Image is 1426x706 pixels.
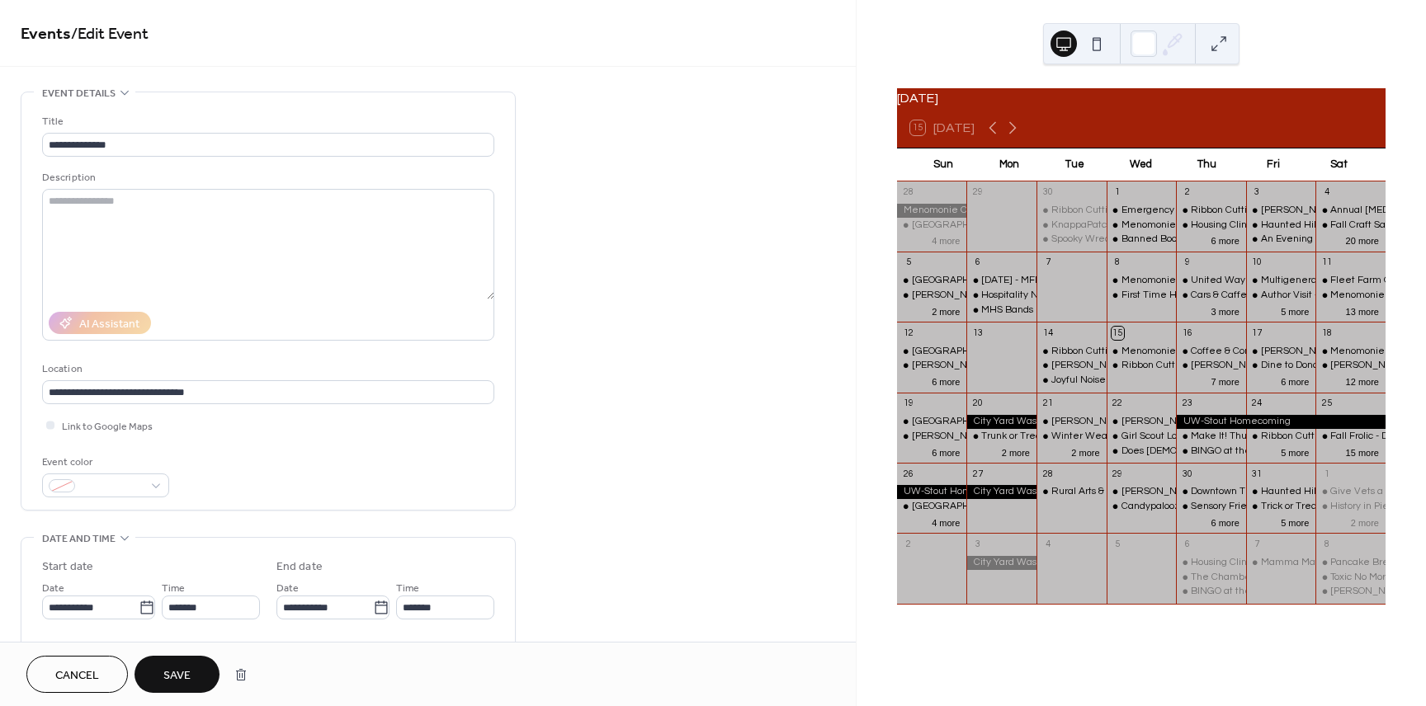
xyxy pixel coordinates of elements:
div: 23 [1181,398,1193,410]
div: Candypalooza [1107,500,1177,514]
div: Menomonie Oktoberfest [897,204,967,218]
button: Save [135,656,220,693]
div: Govin's Corn Maze & Fall Fun [897,430,967,444]
div: 10 [1251,257,1263,269]
span: / Edit Event [71,18,149,50]
div: KnappaPatch Market [1051,219,1147,233]
div: Ribbon Cutting: Anovia Health [1036,204,1107,218]
span: All day [62,641,91,658]
div: Menomonie Farmer's Market [1315,345,1386,359]
div: Pleasant Valley Tree Farm Fall Festival [897,500,967,514]
div: Haunted Hillside [1261,219,1338,233]
div: MHS Bands Fall Outdoor Concert [981,304,1127,318]
div: UW-Stout Homecoming [897,485,967,499]
div: Menomonie Farmer's Market [1107,219,1177,233]
div: End date [276,558,323,576]
div: Mamma Mania! - NYC's Premier ABBA Tribute [1246,556,1316,570]
div: Joyful Noise Choir Concert [1051,374,1169,388]
div: 28 [902,186,914,199]
span: Cancel [55,667,99,685]
div: Cars & Caffeine Thursday Night Get-Together [1176,289,1246,303]
div: An Evening With William Kent Krueger [1246,233,1316,247]
div: 4 [1320,186,1333,199]
div: 3 [971,538,984,550]
button: 2 more [1344,515,1386,529]
div: Rusk Prairie Craft Days [1176,359,1246,373]
span: Time [396,580,419,597]
div: Sensory Friendly Trick or Treat and Open House [1191,500,1406,514]
div: Thu [1174,148,1240,181]
div: Pleasant Valley Tree Farm Fall Festival [897,219,967,233]
div: 5 [1112,538,1124,550]
div: Housing Clinic [1176,556,1246,570]
div: 6 [971,257,984,269]
div: [PERSON_NAME]'s Oktoberfest Buffet [1051,415,1223,429]
button: 5 more [1274,304,1315,318]
div: City Yard Waste Pickup [966,556,1036,570]
div: Fire Prevention Week - MFD Open House [966,274,1036,288]
span: Time [162,580,185,597]
div: [GEOGRAPHIC_DATA] Fall Festival [912,500,1069,514]
div: [DATE] [897,88,1386,108]
button: 2 more [995,445,1036,459]
div: [GEOGRAPHIC_DATA] Fall Festival [912,415,1069,429]
div: [PERSON_NAME] Corn Maze & Fall Fun [912,289,1089,303]
div: Haunted Hillside [1261,485,1338,499]
div: Fall Craft Sale [1330,219,1395,233]
div: Menomonie Farmer's Market [1315,289,1386,303]
div: Does [DEMOGRAPHIC_DATA] Exist? A Student Debate [1121,445,1368,459]
a: Cancel [26,656,128,693]
div: City Yard Waste Pickup [966,415,1036,429]
div: Haunted Hillside [1246,219,1316,233]
span: Date and time [42,530,116,548]
div: Multigenerational Storytime [1246,274,1316,288]
div: Title [42,113,491,130]
div: Emergency Preparedness Class For Seniors [1107,204,1177,218]
span: Event details [42,85,116,102]
div: BINGO at the [GEOGRAPHIC_DATA] [1191,445,1354,459]
div: 18 [1320,327,1333,339]
button: 6 more [925,374,966,388]
div: Tue [1042,148,1108,181]
div: 20 [971,398,984,410]
button: 15 more [1339,445,1386,459]
div: [DATE] - MFD Open House [981,274,1100,288]
div: [PERSON_NAME] Place open to Celebrate Girl Scouts [1121,415,1364,429]
button: 6 more [1205,233,1246,247]
div: Menomonie [PERSON_NAME] Market [1121,345,1292,359]
div: Start date [42,558,93,576]
div: United Way Day of Caring [1176,274,1246,288]
div: Toxic No More: Detox Through Food Alone Class [1315,571,1386,585]
div: Mabel's Movie Series Double Feature: "Clue" and "Psycho" [1107,485,1177,499]
button: 4 more [925,233,966,247]
div: An Evening With [PERSON_NAME] [1261,233,1419,247]
div: Trunk or Treat 2025 [966,430,1036,444]
div: [GEOGRAPHIC_DATA] Fall Festival [912,345,1069,359]
div: 6 [1181,538,1193,550]
div: First Time Homebuyers Workshop [1107,289,1177,303]
div: Make It! Thursdays [1176,430,1246,444]
div: The Chamber Presents Puzzles & Pizza Night [1191,571,1395,585]
div: 12 [902,327,914,339]
div: First Time Homebuyers Workshop [1121,289,1274,303]
div: Rural Arts & Culture Forum [1036,485,1107,499]
div: [PERSON_NAME] Prairie Craft Days [1261,345,1421,359]
div: 16 [1181,327,1193,339]
div: UW-Stout Homecoming [1176,415,1386,429]
div: Hospitality Night with Chef Stacy [966,289,1036,303]
button: 6 more [1274,374,1315,388]
div: Give Vets a Smile [1330,485,1412,499]
div: Haunted Hillside [1246,485,1316,499]
div: Joe Sir Elvis Tribute [1315,585,1386,599]
div: Trick or Treat at The Neighbors! [1246,500,1316,514]
div: 24 [1251,398,1263,410]
div: Description [42,169,491,186]
div: 11 [1320,257,1333,269]
div: Ribbon Cutting: Loyal Blu LLC [1121,359,1254,373]
div: Emergency Preparedness Class For Seniors [1121,204,1318,218]
div: Girl Scout Local History Project [1121,430,1257,444]
div: Hospitality Night with Chef [PERSON_NAME] [981,289,1183,303]
div: 2 [1181,186,1193,199]
div: Ribbon Cutting: Wisconsin Early Autism Project [1176,204,1246,218]
div: Winter Wear Clothing Drive [1051,430,1177,444]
